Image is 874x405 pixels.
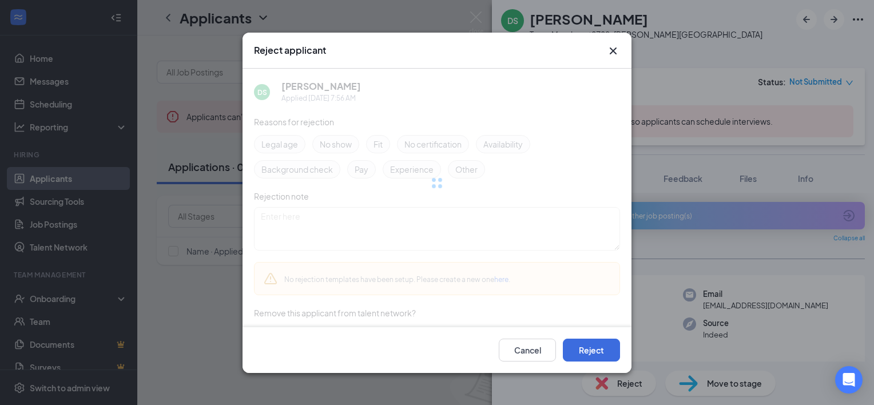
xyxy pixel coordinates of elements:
button: Cancel [499,338,556,361]
button: Reject [563,338,620,361]
h3: Reject applicant [254,44,326,57]
button: Close [606,44,620,58]
svg: Cross [606,44,620,58]
div: Open Intercom Messenger [835,366,863,394]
